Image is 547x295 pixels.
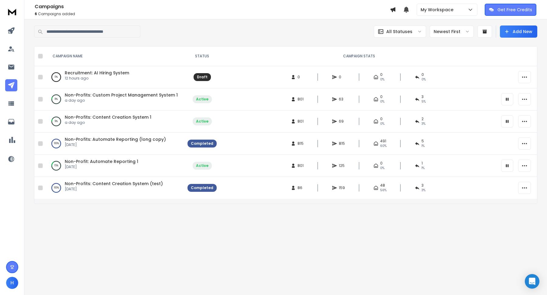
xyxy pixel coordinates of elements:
[65,181,163,187] a: Non-Profits: Content Creation System (test)
[65,187,163,192] p: [DATE]
[65,136,166,142] a: Non-Profits: Automate Reporting (long copy)
[339,75,345,80] span: 0
[380,77,384,82] span: 0%
[298,185,304,190] span: 86
[380,166,384,171] span: 0%
[35,3,390,10] h1: Campaigns
[65,114,151,120] a: Non-Profits: Content Creation System 1
[54,141,59,147] p: 100 %
[421,166,425,171] span: 1 %
[386,29,412,35] p: All Statuses
[6,277,18,289] button: H
[380,72,383,77] span: 0
[421,77,426,82] span: 0%
[421,72,424,77] span: 0
[380,183,385,188] span: 48
[421,117,424,121] span: 2
[55,96,58,102] p: 8 %
[421,161,423,166] span: 1
[380,94,383,99] span: 0
[339,163,345,168] span: 125
[35,12,390,16] p: Campaigns added
[339,97,345,102] span: 63
[380,121,384,126] span: 0%
[380,117,383,121] span: 0
[6,6,18,17] img: logo
[339,119,345,124] span: 69
[65,158,138,164] a: Non-Profit: Automate Reporting 1
[421,188,425,193] span: 3 %
[380,188,387,193] span: 56 %
[65,70,129,76] a: Recruitment: AI Hiring System
[497,7,532,13] p: Get Free Credits
[55,118,58,124] p: 9 %
[45,66,184,88] td: 0%Recruitment: AI Hiring System12 hours ago
[220,46,497,66] th: CAMPAIGN STATS
[65,76,129,81] p: 12 hours ago
[339,141,345,146] span: 815
[35,11,37,16] span: 6
[421,121,425,126] span: 3 %
[298,163,304,168] span: 801
[54,163,58,169] p: 15 %
[65,164,138,169] p: [DATE]
[421,139,424,144] span: 5
[45,46,184,66] th: CAMPAIGN NAME
[298,97,304,102] span: 801
[485,4,536,16] button: Get Free Credits
[421,183,424,188] span: 3
[45,155,184,177] td: 15%Non-Profit: Automate Reporting 1[DATE]
[65,142,166,147] p: [DATE]
[45,110,184,133] td: 9%Non-Profits: Content Creation System 1a day ago
[184,46,220,66] th: STATUS
[421,7,456,13] p: My Workspace
[45,177,184,199] td: 100%Non-Profits: Content Creation System (test)[DATE]
[380,99,384,104] span: 0%
[380,139,386,144] span: 491
[380,161,383,166] span: 0
[196,163,208,168] div: Active
[191,141,213,146] div: Completed
[380,144,387,148] span: 60 %
[500,25,537,38] button: Add New
[65,120,151,125] p: a day ago
[45,88,184,110] td: 8%Non-Profits: Custom Project Management System 1a day ago
[430,25,474,38] button: Newest First
[298,141,304,146] span: 815
[298,75,304,80] span: 0
[525,274,539,289] div: Open Intercom Messenger
[339,185,345,190] span: 159
[54,185,59,191] p: 100 %
[55,74,58,80] p: 0 %
[196,97,208,102] div: Active
[196,119,208,124] div: Active
[197,75,208,80] div: Draft
[421,99,426,104] span: 5 %
[65,92,178,98] a: Non-Profits: Custom Project Management System 1
[191,185,213,190] div: Completed
[421,144,425,148] span: 1 %
[298,119,304,124] span: 801
[421,94,424,99] span: 3
[45,133,184,155] td: 100%Non-Profits: Automate Reporting (long copy)[DATE]
[65,98,178,103] p: a day ago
